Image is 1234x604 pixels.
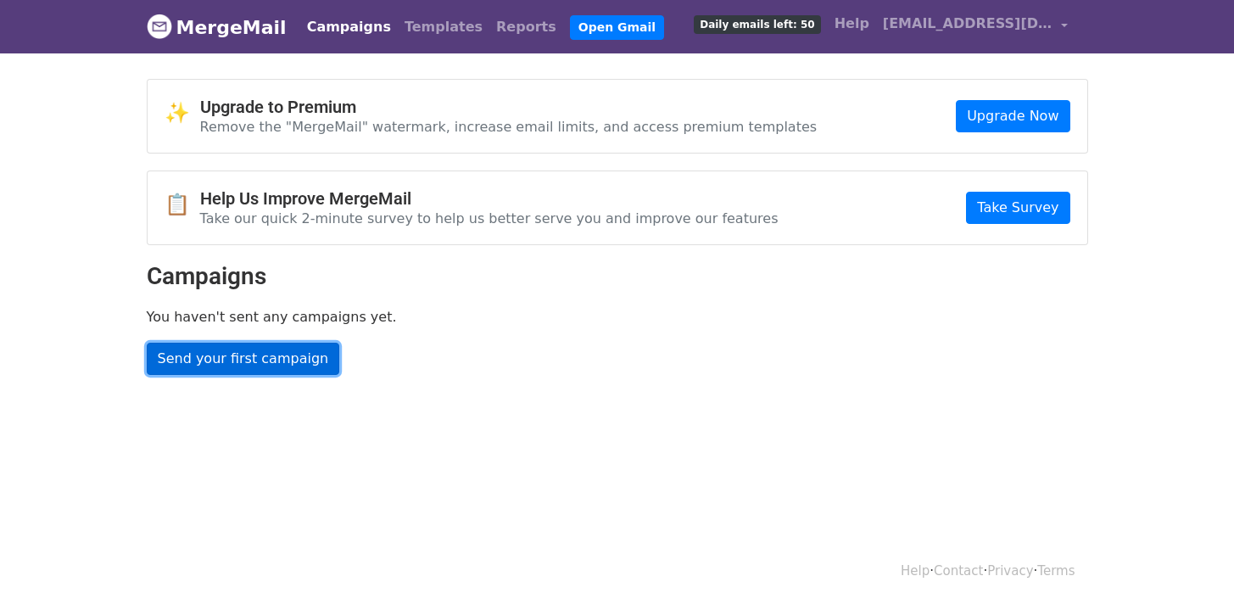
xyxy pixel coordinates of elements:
[147,14,172,39] img: MergeMail logo
[147,262,1088,291] h2: Campaigns
[934,563,983,579] a: Contact
[200,188,779,209] h4: Help Us Improve MergeMail
[147,9,287,45] a: MergeMail
[147,343,340,375] a: Send your first campaign
[165,193,200,217] span: 📋
[901,563,930,579] a: Help
[300,10,398,44] a: Campaigns
[876,7,1075,47] a: [EMAIL_ADDRESS][DOMAIN_NAME]
[987,563,1033,579] a: Privacy
[956,100,1069,132] a: Upgrade Now
[1149,523,1234,604] div: 聊天小组件
[570,15,664,40] a: Open Gmail
[147,308,1088,326] p: You haven't sent any campaigns yet.
[966,192,1069,224] a: Take Survey
[200,118,818,136] p: Remove the "MergeMail" watermark, increase email limits, and access premium templates
[200,97,818,117] h4: Upgrade to Premium
[489,10,563,44] a: Reports
[883,14,1053,34] span: [EMAIL_ADDRESS][DOMAIN_NAME]
[1037,563,1075,579] a: Terms
[687,7,827,41] a: Daily emails left: 50
[1149,523,1234,604] iframe: Chat Widget
[398,10,489,44] a: Templates
[200,210,779,227] p: Take our quick 2-minute survey to help us better serve you and improve our features
[694,15,820,34] span: Daily emails left: 50
[828,7,876,41] a: Help
[165,101,200,126] span: ✨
